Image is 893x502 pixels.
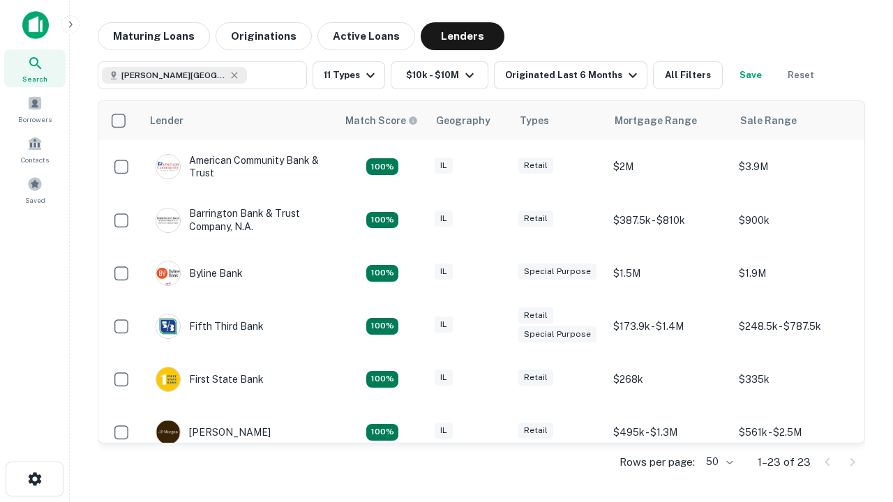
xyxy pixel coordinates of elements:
[606,247,732,300] td: $1.5M
[620,454,695,471] p: Rows per page:
[511,101,606,140] th: Types
[700,452,735,472] div: 50
[317,22,415,50] button: Active Loans
[732,406,857,459] td: $561k - $2.5M
[732,193,857,246] td: $900k
[728,61,773,89] button: Save your search to get updates of matches that match your search criteria.
[142,101,337,140] th: Lender
[345,113,415,128] h6: Match Score
[435,211,453,227] div: IL
[606,300,732,353] td: $173.9k - $1.4M
[156,154,323,179] div: American Community Bank & Trust
[518,307,553,324] div: Retail
[4,130,66,168] a: Contacts
[366,371,398,388] div: Matching Properties: 2, hasApolloMatch: undefined
[520,112,549,129] div: Types
[366,265,398,282] div: Matching Properties: 2, hasApolloMatch: undefined
[732,353,857,406] td: $335k
[421,22,504,50] button: Lenders
[156,208,180,232] img: picture
[156,367,264,392] div: First State Bank
[366,158,398,175] div: Matching Properties: 2, hasApolloMatch: undefined
[436,112,490,129] div: Geography
[518,370,553,386] div: Retail
[150,112,183,129] div: Lender
[740,112,797,129] div: Sale Range
[156,155,180,178] img: picture
[732,101,857,140] th: Sale Range
[732,140,857,193] td: $3.9M
[758,454,811,471] p: 1–23 of 23
[156,420,180,444] img: picture
[156,420,271,445] div: [PERSON_NAME]
[156,261,180,285] img: picture
[366,424,398,441] div: Matching Properties: 3, hasApolloMatch: undefined
[518,264,596,280] div: Special Purpose
[435,317,453,333] div: IL
[156,367,180,391] img: picture
[366,212,398,229] div: Matching Properties: 3, hasApolloMatch: undefined
[216,22,312,50] button: Originations
[156,261,243,286] div: Byline Bank
[25,195,45,206] span: Saved
[779,61,823,89] button: Reset
[518,211,553,227] div: Retail
[494,61,647,89] button: Originated Last 6 Months
[121,69,226,82] span: [PERSON_NAME][GEOGRAPHIC_DATA], [GEOGRAPHIC_DATA]
[391,61,488,89] button: $10k - $10M
[518,158,553,174] div: Retail
[606,193,732,246] td: $387.5k - $810k
[313,61,385,89] button: 11 Types
[518,423,553,439] div: Retail
[22,73,47,84] span: Search
[156,314,264,339] div: Fifth Third Bank
[732,300,857,353] td: $248.5k - $787.5k
[606,140,732,193] td: $2M
[823,390,893,457] iframe: Chat Widget
[22,11,49,39] img: capitalize-icon.png
[606,101,732,140] th: Mortgage Range
[345,113,418,128] div: Capitalize uses an advanced AI algorithm to match your search with the best lender. The match sco...
[615,112,697,129] div: Mortgage Range
[653,61,723,89] button: All Filters
[606,406,732,459] td: $495k - $1.3M
[732,247,857,300] td: $1.9M
[4,171,66,208] a: Saved
[435,158,453,174] div: IL
[98,22,210,50] button: Maturing Loans
[18,114,52,125] span: Borrowers
[156,314,180,338] img: picture
[435,264,453,280] div: IL
[4,90,66,128] a: Borrowers
[435,370,453,386] div: IL
[606,353,732,406] td: $268k
[518,326,596,342] div: Special Purpose
[366,318,398,335] div: Matching Properties: 2, hasApolloMatch: undefined
[4,50,66,87] a: Search
[337,101,428,140] th: Capitalize uses an advanced AI algorithm to match your search with the best lender. The match sco...
[435,423,453,439] div: IL
[428,101,511,140] th: Geography
[505,67,641,84] div: Originated Last 6 Months
[156,207,323,232] div: Barrington Bank & Trust Company, N.a.
[21,154,49,165] span: Contacts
